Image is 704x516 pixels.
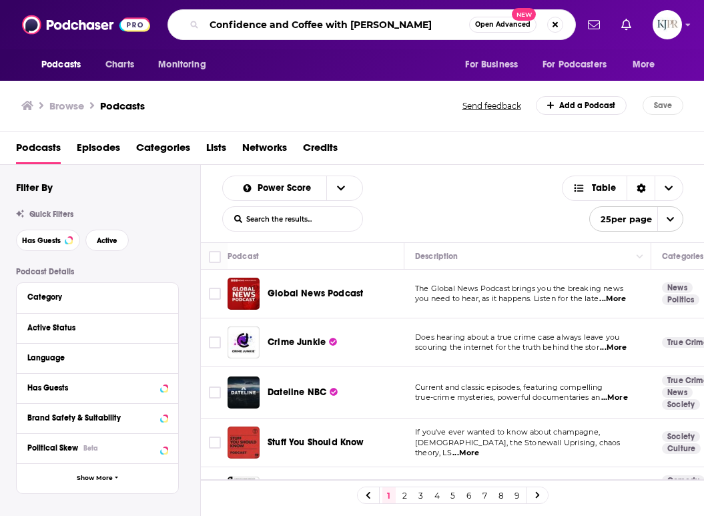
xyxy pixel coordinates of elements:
[633,55,655,74] span: More
[536,96,627,115] a: Add a Podcast
[77,475,113,482] span: Show More
[601,393,628,403] span: ...More
[590,209,652,230] span: 25 per page
[512,8,536,21] span: New
[105,55,134,74] span: Charts
[209,437,221,449] span: Toggle select row
[136,137,190,164] a: Categories
[16,267,179,276] p: Podcast Details
[49,99,84,112] h3: Browse
[534,52,626,77] button: open menu
[231,184,327,193] button: open menu
[222,176,363,201] h2: Choose List sort
[458,100,525,111] button: Send feedback
[29,210,73,219] span: Quick Filters
[228,427,260,459] a: Stuff You Should Know
[268,386,338,399] a: Dateline NBC
[27,443,78,453] span: Political Skew
[430,487,444,503] a: 4
[415,248,458,264] div: Description
[22,237,61,244] span: Has Guests
[616,13,637,36] a: Show notifications dropdown
[268,287,363,300] a: Global News Podcast
[149,52,223,77] button: open menu
[543,55,607,74] span: For Podcasters
[27,413,156,423] div: Brand Safety & Suitability
[446,487,460,503] a: 5
[510,487,524,503] a: 9
[268,437,364,448] span: Stuff You Should Know
[599,294,626,304] span: ...More
[268,336,337,349] a: Crime Junkie
[27,409,167,426] button: Brand Safety & Suitability
[632,249,648,265] button: Column Actions
[16,137,61,164] a: Podcasts
[242,137,287,164] a: Networks
[258,184,316,193] span: Power Score
[589,206,683,232] button: open menu
[204,14,469,35] input: Search podcasts, credits, & more...
[452,448,479,459] span: ...More
[206,137,226,164] a: Lists
[27,383,156,393] div: Has Guests
[228,248,259,264] div: Podcast
[27,439,167,456] button: Political SkewBeta
[17,463,178,493] button: Show More
[228,376,260,409] a: Dateline NBC
[100,99,145,112] a: Podcasts
[16,230,80,251] button: Has Guests
[653,10,682,39] span: Logged in as KJPRpodcast
[662,282,693,293] a: News
[662,294,699,305] a: Politics
[562,176,684,201] button: Choose View
[415,438,620,458] span: [DEMOGRAPHIC_DATA], the Stonewall Uprising, chaos theory, LS
[27,349,167,366] button: Language
[27,292,159,302] div: Category
[583,13,605,36] a: Show notifications dropdown
[415,382,603,392] span: Current and classic episodes, featuring compelling
[469,17,537,33] button: Open AdvancedNew
[209,288,221,300] span: Toggle select row
[97,237,117,244] span: Active
[662,248,703,264] div: Categories
[209,336,221,348] span: Toggle select row
[22,12,150,37] img: Podchaser - Follow, Share and Rate Podcasts
[16,181,53,194] h2: Filter By
[27,379,167,396] button: Has Guests
[167,9,576,40] div: Search podcasts, credits, & more...
[494,487,508,503] a: 8
[623,52,672,77] button: open menu
[209,386,221,399] span: Toggle select row
[478,487,492,503] a: 7
[32,52,98,77] button: open menu
[326,176,354,200] button: open menu
[643,96,683,115] button: Save
[653,10,682,39] button: Show profile menu
[268,386,326,398] span: Dateline NBC
[465,55,518,74] span: For Business
[268,479,400,506] a: The [PERSON_NAME] Experience
[662,443,701,454] a: Culture
[228,477,260,509] img: The Joe Rogan Experience
[303,137,338,164] a: Credits
[41,55,81,74] span: Podcasts
[77,137,120,164] a: Episodes
[268,288,363,299] span: Global News Podcast
[627,176,655,200] div: Sort Direction
[27,288,167,305] button: Category
[228,326,260,358] img: Crime Junkie
[158,55,206,74] span: Monitoring
[85,230,129,251] button: Active
[228,278,260,310] img: Global News Podcast
[600,342,627,353] span: ...More
[592,184,616,193] span: Table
